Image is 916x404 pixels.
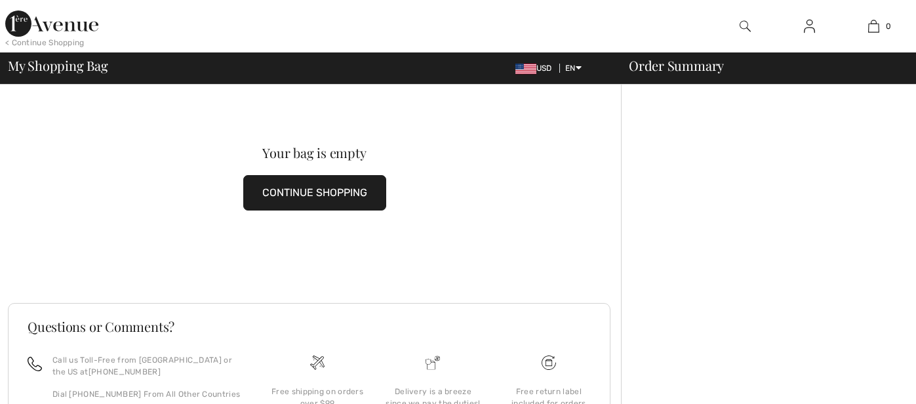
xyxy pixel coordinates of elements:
span: My Shopping Bag [8,59,108,72]
img: 1ère Avenue [5,10,98,37]
img: call [28,357,42,371]
p: Dial [PHONE_NUMBER] From All Other Countries [52,388,244,400]
span: USD [515,64,557,73]
span: 0 [886,20,891,32]
img: Delivery is a breeze since we pay the duties! [426,355,440,370]
img: search the website [740,18,751,34]
div: Order Summary [613,59,908,72]
h3: Questions or Comments? [28,320,591,333]
img: My Info [804,18,815,34]
a: [PHONE_NUMBER] [89,367,161,376]
img: My Bag [868,18,879,34]
a: 0 [842,18,905,34]
a: Sign In [793,18,826,35]
img: Free shipping on orders over $99 [542,355,556,370]
button: CONTINUE SHOPPING [243,175,386,211]
div: Your bag is empty [39,146,591,159]
p: Call us Toll-Free from [GEOGRAPHIC_DATA] or the US at [52,354,244,378]
div: < Continue Shopping [5,37,85,49]
img: US Dollar [515,64,536,74]
img: Free shipping on orders over $99 [310,355,325,370]
span: EN [565,64,582,73]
